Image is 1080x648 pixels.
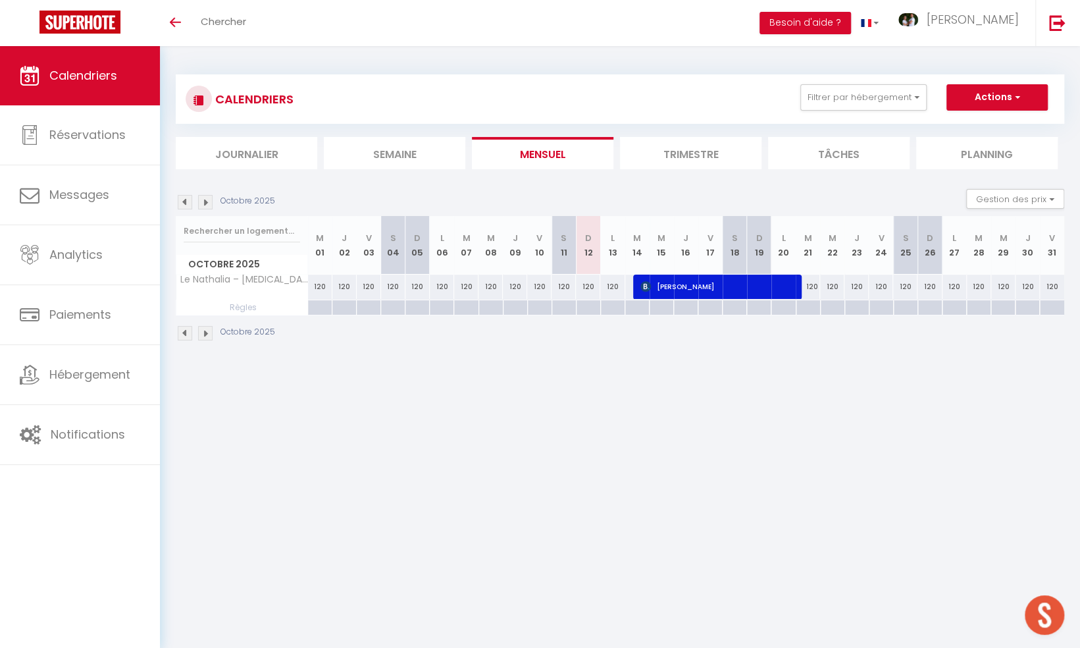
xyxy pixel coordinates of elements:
[620,137,761,169] li: Trimestre
[756,232,762,244] abbr: D
[893,275,917,299] div: 120
[650,216,674,275] th: 15
[633,232,641,244] abbr: M
[759,12,851,34] button: Besoin d'aide ?
[430,216,454,275] th: 06
[1025,232,1030,244] abbr: J
[585,232,592,244] abbr: D
[967,216,991,275] th: 28
[49,366,130,383] span: Hébergement
[472,137,613,169] li: Mensuel
[212,84,294,114] h3: CALENDRIERS
[49,126,126,143] span: Réservations
[804,232,812,244] abbr: M
[440,232,444,244] abbr: L
[800,84,927,111] button: Filtrer par hébergement
[552,216,576,275] th: 11
[576,275,600,299] div: 120
[201,14,246,28] span: Chercher
[698,216,723,275] th: 17
[561,232,567,244] abbr: S
[878,232,884,244] abbr: V
[869,216,893,275] th: 24
[308,275,332,299] div: 120
[768,137,910,169] li: Tâches
[536,232,542,244] abbr: V
[576,216,600,275] th: 12
[176,137,317,169] li: Journalier
[414,232,421,244] abbr: D
[430,275,454,299] div: 120
[49,246,103,263] span: Analytics
[503,275,527,299] div: 120
[1016,216,1040,275] th: 30
[405,216,430,275] th: 05
[967,275,991,299] div: 120
[1025,595,1064,635] div: Ouvrir le chat
[176,255,307,274] span: Octobre 2025
[893,216,917,275] th: 25
[1049,14,1066,31] img: logout
[966,189,1064,209] button: Gestion des prix
[917,275,942,299] div: 120
[381,216,405,275] th: 04
[844,275,869,299] div: 120
[732,232,738,244] abbr: S
[324,137,465,169] li: Semaine
[405,275,430,299] div: 120
[220,195,275,207] p: Octobre 2025
[1040,216,1064,275] th: 31
[454,216,478,275] th: 07
[513,232,518,244] abbr: J
[927,11,1019,28] span: [PERSON_NAME]
[999,232,1007,244] abbr: M
[942,216,967,275] th: 27
[898,13,918,26] img: ...
[916,137,1058,169] li: Planning
[332,275,357,299] div: 120
[829,232,836,244] abbr: M
[220,326,275,338] p: Octobre 2025
[1040,275,1064,299] div: 120
[366,232,372,244] abbr: V
[1049,232,1055,244] abbr: V
[917,216,942,275] th: 26
[478,275,503,299] div: 120
[611,232,615,244] abbr: L
[844,216,869,275] th: 23
[600,275,625,299] div: 120
[332,216,357,275] th: 02
[747,216,771,275] th: 19
[49,67,117,84] span: Calendriers
[991,275,1016,299] div: 120
[176,300,307,315] span: Règles
[820,275,844,299] div: 120
[640,274,794,299] span: [PERSON_NAME]
[478,216,503,275] th: 08
[552,275,576,299] div: 120
[381,275,405,299] div: 120
[796,216,820,275] th: 21
[657,232,665,244] abbr: M
[991,216,1016,275] th: 29
[782,232,786,244] abbr: L
[854,232,860,244] abbr: J
[463,232,471,244] abbr: M
[503,216,527,275] th: 09
[527,275,552,299] div: 120
[357,216,381,275] th: 03
[723,216,747,275] th: 18
[869,275,893,299] div: 120
[683,232,688,244] abbr: J
[308,216,332,275] th: 01
[946,84,1048,111] button: Actions
[316,232,324,244] abbr: M
[49,186,109,203] span: Messages
[600,216,625,275] th: 13
[625,216,650,275] th: 14
[771,216,796,275] th: 20
[49,306,111,323] span: Paiements
[952,232,956,244] abbr: L
[927,232,933,244] abbr: D
[1016,275,1040,299] div: 120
